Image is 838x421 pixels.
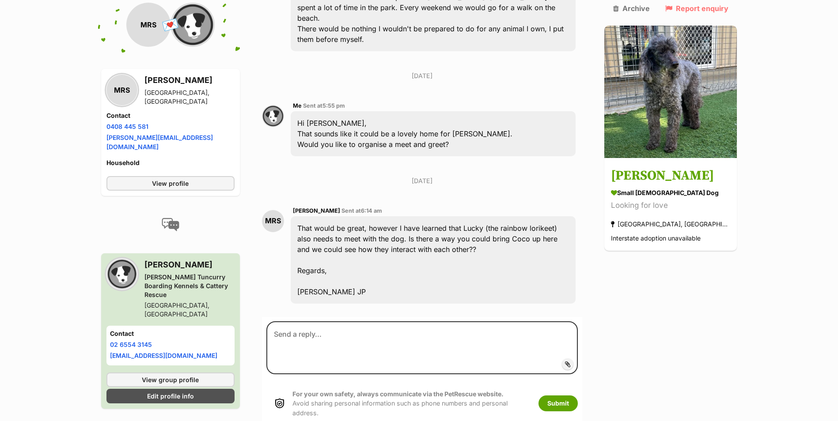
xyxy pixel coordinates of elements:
h4: Household [106,158,235,167]
img: Sarah Rollan profile pic [262,105,284,127]
h3: [PERSON_NAME] [144,259,235,271]
p: Avoid sharing personal information such as phone numbers and personal address. [292,389,530,417]
a: [PERSON_NAME][EMAIL_ADDRESS][DOMAIN_NAME] [106,134,213,150]
a: 0408 445 581 [106,123,148,130]
a: [EMAIL_ADDRESS][DOMAIN_NAME] [110,352,217,359]
div: [GEOGRAPHIC_DATA], [GEOGRAPHIC_DATA] [144,301,235,319]
a: View profile [106,176,235,191]
a: 02 6554 3145 [110,341,152,348]
h4: Contact [110,329,231,338]
img: Coco Bella [604,26,737,158]
span: 💌 [160,15,180,34]
button: Submit [538,395,578,411]
p: [DATE] [262,71,583,80]
span: Sent at [341,207,382,214]
span: 6:14 am [361,207,382,214]
img: Forster Tuncurry Boarding Kennels & Cattery Rescue profile pic [106,259,137,289]
div: small [DEMOGRAPHIC_DATA] Dog [611,188,730,198]
div: Looking for love [611,200,730,212]
a: [PERSON_NAME] small [DEMOGRAPHIC_DATA] Dog Looking for love [GEOGRAPHIC_DATA], [GEOGRAPHIC_DATA] ... [604,160,737,251]
a: Archive [613,4,650,12]
span: Me [293,102,302,109]
h4: Contact [106,111,235,120]
span: Sent at [303,102,345,109]
span: Edit profile info [147,391,194,401]
span: View profile [152,179,189,188]
a: View group profile [106,372,235,387]
div: MRS [262,210,284,232]
span: 5:55 pm [322,102,345,109]
div: [GEOGRAPHIC_DATA], [GEOGRAPHIC_DATA] [611,218,730,230]
div: [GEOGRAPHIC_DATA], [GEOGRAPHIC_DATA] [144,88,235,106]
a: Report enquiry [665,4,728,12]
img: conversation-icon-4a6f8262b818ee0b60e3300018af0b2d0b884aa5de6e9bcb8d3d4eeb1a70a7c4.svg [162,218,179,231]
span: Interstate adoption unavailable [611,235,701,242]
div: MRS [126,3,171,47]
div: [PERSON_NAME] Tuncurry Boarding Kennels & Cattery Rescue [144,273,235,299]
h3: [PERSON_NAME] [144,74,235,86]
div: That would be great, however I have learned that Lucky (the rainbow lorikeet) also needs to meet ... [291,216,576,304]
div: Hi [PERSON_NAME], That sounds like it could be a lovely home for [PERSON_NAME]. Would you like to... [291,111,576,156]
span: [PERSON_NAME] [293,207,340,214]
a: Edit profile info [106,389,235,403]
h3: [PERSON_NAME] [611,166,730,186]
p: [DATE] [262,176,583,185]
strong: For your own safety, always communicate via the PetRescue website. [292,390,504,398]
div: MRS [106,75,137,105]
img: Forster Tuncurry Boarding Kennels & Cattery Rescue profile pic [171,3,215,47]
span: View group profile [142,375,199,384]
